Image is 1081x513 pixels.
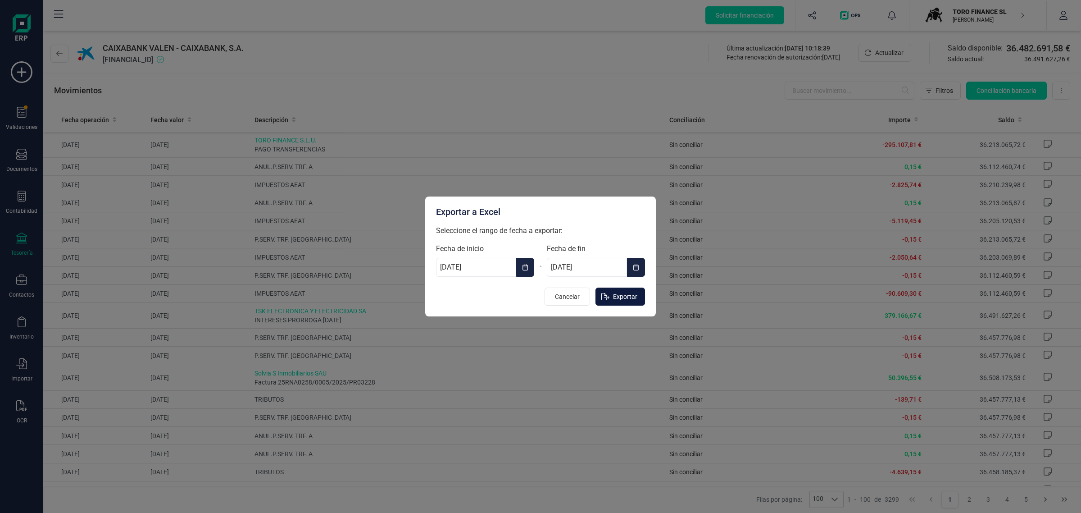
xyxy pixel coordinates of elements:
label: Fecha de inicio [436,243,534,254]
div: - [534,255,547,277]
button: Exportar [595,288,645,306]
div: Exportar a Excel [436,206,645,218]
button: Choose Date [516,258,534,277]
button: Cancelar [545,288,590,306]
span: Cancelar [555,292,580,301]
label: Fecha de fin [547,243,645,254]
p: Seleccione el rango de fecha a exportar: [436,225,645,236]
input: dd/mm/aaaa [436,258,516,277]
input: dd/mm/aaaa [547,258,627,277]
span: Exportar [613,292,637,301]
button: Choose Date [627,258,645,277]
